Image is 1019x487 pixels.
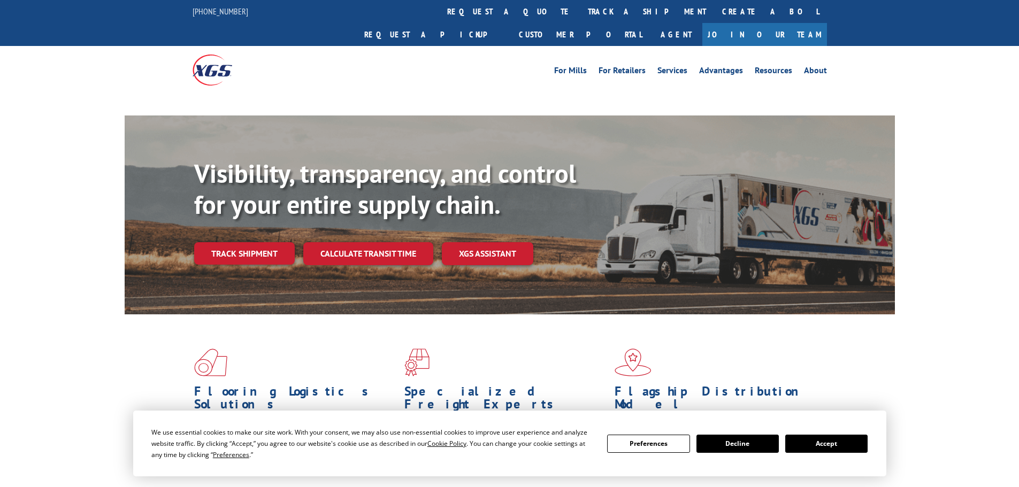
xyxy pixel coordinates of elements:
[650,23,702,46] a: Agent
[194,349,227,376] img: xgs-icon-total-supply-chain-intelligence-red
[194,242,295,265] a: Track shipment
[785,435,868,453] button: Accept
[607,435,689,453] button: Preferences
[755,66,792,78] a: Resources
[404,385,607,416] h1: Specialized Freight Experts
[303,242,433,265] a: Calculate transit time
[442,242,533,265] a: XGS ASSISTANT
[193,6,248,17] a: [PHONE_NUMBER]
[133,411,886,476] div: Cookie Consent Prompt
[702,23,827,46] a: Join Our Team
[213,450,249,459] span: Preferences
[615,385,817,416] h1: Flagship Distribution Model
[599,66,646,78] a: For Retailers
[804,66,827,78] a: About
[554,66,587,78] a: For Mills
[404,349,430,376] img: xgs-icon-focused-on-flooring-red
[696,435,779,453] button: Decline
[151,427,594,460] div: We use essential cookies to make our site work. With your consent, we may also use non-essential ...
[194,385,396,416] h1: Flooring Logistics Solutions
[194,157,576,221] b: Visibility, transparency, and control for your entire supply chain.
[657,66,687,78] a: Services
[427,439,466,448] span: Cookie Policy
[511,23,650,46] a: Customer Portal
[356,23,511,46] a: Request a pickup
[615,349,652,376] img: xgs-icon-flagship-distribution-model-red
[699,66,743,78] a: Advantages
